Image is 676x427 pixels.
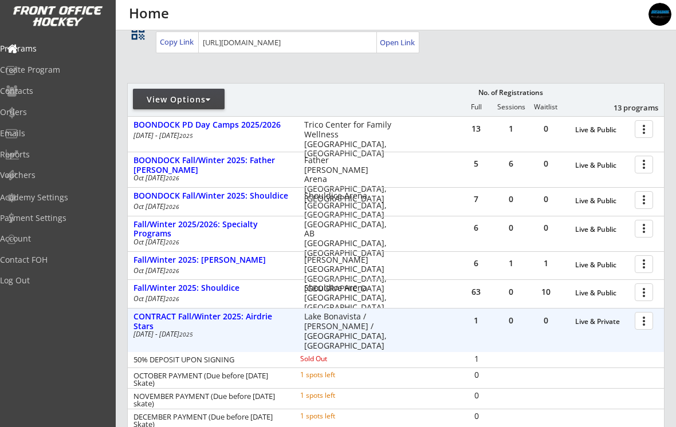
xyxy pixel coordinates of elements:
[635,220,653,238] button: more_vert
[459,317,493,325] div: 1
[459,160,493,168] div: 5
[166,174,179,182] em: 2026
[133,120,292,130] div: BOONDOCK PD Day Camps 2025/2026
[494,160,528,168] div: 6
[459,288,493,296] div: 63
[494,195,528,203] div: 0
[459,103,493,111] div: Full
[133,175,289,181] div: Oct [DATE]
[459,224,493,232] div: 6
[380,38,416,48] div: Open Link
[635,191,653,209] button: more_vert
[133,283,292,293] div: Fall/Winter 2025: Shouldice
[133,239,289,246] div: Oct [DATE]
[304,120,392,159] div: Trico Center for Family Wellness [GEOGRAPHIC_DATA], [GEOGRAPHIC_DATA]
[166,238,179,246] em: 2026
[133,331,289,338] div: [DATE] - [DATE]
[304,156,392,204] div: Father [PERSON_NAME] Arena [GEOGRAPHIC_DATA], [GEOGRAPHIC_DATA]
[494,288,528,296] div: 0
[304,220,392,258] div: [GEOGRAPHIC_DATA], AB [GEOGRAPHIC_DATA], [GEOGRAPHIC_DATA]
[529,125,563,133] div: 0
[380,34,416,50] a: Open Link
[133,255,292,265] div: Fall/Winter 2025: [PERSON_NAME]
[129,25,147,42] button: qr_code
[599,102,658,113] div: 13 programs
[300,392,371,399] div: 1 spots left
[300,371,371,378] div: 1 spots left
[575,226,629,234] div: Live & Public
[529,259,563,267] div: 1
[133,191,292,201] div: BOONDOCK Fall/Winter 2025: Shouldice
[575,318,629,326] div: Live & Private
[133,132,289,139] div: [DATE] - [DATE]
[133,393,285,408] div: NOVEMBER PAYMENT (Due before [DATE] skate)
[304,283,392,312] div: Shouldice Arena [GEOGRAPHIC_DATA], [GEOGRAPHIC_DATA]
[635,255,653,273] button: more_vert
[635,283,653,301] button: more_vert
[459,412,493,420] div: 0
[575,289,629,297] div: Live & Public
[160,37,196,47] div: Copy Link
[133,267,289,274] div: Oct [DATE]
[166,295,179,303] em: 2026
[575,161,629,169] div: Live & Public
[494,224,528,232] div: 0
[459,371,493,379] div: 0
[179,132,193,140] em: 2025
[300,413,371,420] div: 1 spots left
[166,203,179,211] em: 2026
[635,120,653,138] button: more_vert
[635,156,653,173] button: more_vert
[459,392,493,400] div: 0
[133,94,225,105] div: View Options
[179,330,193,338] em: 2025
[494,103,528,111] div: Sessions
[635,312,653,330] button: more_vert
[133,220,292,239] div: Fall/Winter 2025/2026: Specialty Programs
[459,259,493,267] div: 6
[494,125,528,133] div: 1
[529,195,563,203] div: 0
[133,372,285,387] div: OCTOBER PAYMENT (Due before [DATE] Skate)
[528,103,563,111] div: Waitlist
[459,355,493,363] div: 1
[529,160,563,168] div: 0
[304,191,392,220] div: Shouldice Arena [GEOGRAPHIC_DATA], [GEOGRAPHIC_DATA]
[529,317,563,325] div: 0
[575,126,629,134] div: Live & Public
[133,312,292,331] div: CONTRACT Fall/Winter 2025: Airdrie Stars
[133,156,292,175] div: BOONDOCK Fall/Winter 2025: Father [PERSON_NAME]
[529,224,563,232] div: 0
[133,295,289,302] div: Oct [DATE]
[529,288,563,296] div: 10
[133,203,289,210] div: Oct [DATE]
[300,355,371,362] div: Sold Out
[304,255,392,294] div: [PERSON_NAME][GEOGRAPHIC_DATA] [GEOGRAPHIC_DATA], [GEOGRAPHIC_DATA]
[166,267,179,275] em: 2026
[575,261,629,269] div: Live & Public
[575,197,629,205] div: Live & Public
[133,356,285,363] div: 50% DEPOSIT UPON SIGNING
[304,312,392,350] div: Lake Bonavista / [PERSON_NAME] / [GEOGRAPHIC_DATA], [GEOGRAPHIC_DATA]
[494,317,528,325] div: 0
[459,195,493,203] div: 7
[494,259,528,267] div: 1
[459,125,493,133] div: 13
[475,89,546,97] div: No. of Registrations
